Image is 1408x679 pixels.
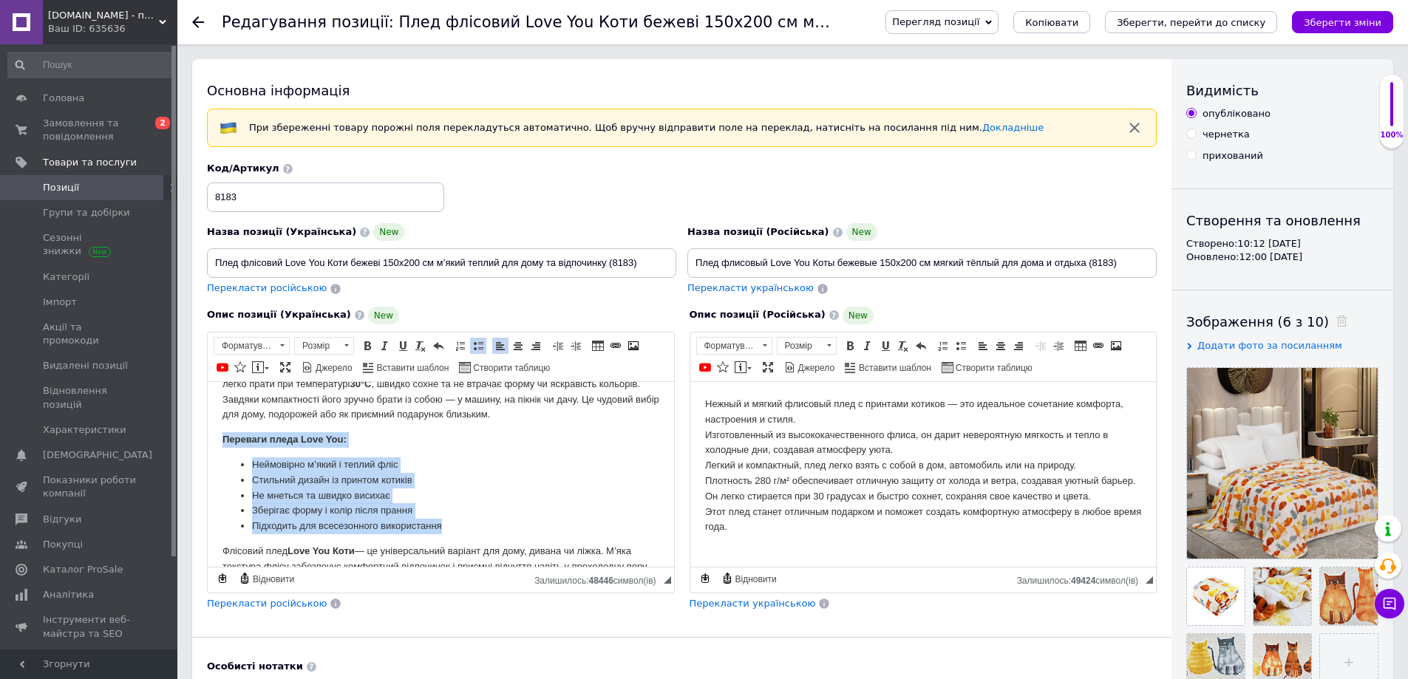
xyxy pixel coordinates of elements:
span: Перегляд позиції [892,16,979,27]
li: Неймовірно м’який і теплий фліс [44,75,422,91]
a: Повернути (Ctrl+Z) [430,338,446,354]
span: Сезонні знижки [43,231,137,258]
button: Копіювати [1013,11,1090,33]
span: Код/Артикул [207,163,279,174]
div: Видимість [1186,81,1378,100]
span: Потягніть для зміни розмірів [1146,576,1153,584]
a: Розмір [294,337,354,355]
span: Перекласти російською [207,598,327,609]
input: Наприклад, H&M жіноча сукня зелена 38 розмір вечірня максі з блискітками [687,248,1157,278]
span: Характеристики [43,423,126,437]
strong: Переваги пледа Love You: [15,52,139,63]
a: Зменшити відступ [550,338,566,354]
a: Таблиця [1072,338,1089,354]
a: По центру [510,338,526,354]
span: Потягніть для зміни розмірів [664,576,671,584]
a: Вставити шаблон [361,359,452,375]
span: Додати фото за посиланням [1197,340,1342,351]
div: 100% Якість заповнення [1379,74,1404,149]
div: Створено: 10:12 [DATE] [1186,237,1378,250]
h1: Редагування позиції: Плед флісовий Love You Коти бежеві 150x200 см м’який теплий для дому та відп... [222,13,1180,31]
a: Таблиця [590,338,606,354]
a: Підкреслений (Ctrl+U) [395,338,411,354]
p: Флісовий плед — це універсальний варіант для дому, дивана чи ліжка. М’яка текстура флісу забезпеч... [15,162,452,223]
a: Жирний (Ctrl+B) [359,338,375,354]
span: 2 [155,117,170,129]
span: Джерело [313,362,353,375]
i: Зберегти зміни [1304,17,1381,28]
span: skovoroda.com.ua - посуд, побутова техніка, текстиль [48,9,159,22]
span: New [373,223,404,241]
a: По центру [993,338,1009,354]
span: Назва позиції (Українська) [207,226,356,237]
span: Відновлення позицій [43,384,137,411]
a: По правому краю [1010,338,1027,354]
li: Підходить для всесезонного використання [44,137,422,152]
div: Ваш ID: 635636 [48,22,177,35]
div: Кiлькiсть символiв [534,572,663,586]
a: Вставити/видалити нумерований список [452,338,469,354]
button: Зберегти зміни [1292,11,1393,33]
a: Підкреслений (Ctrl+U) [877,338,894,354]
span: 49424 [1071,576,1095,586]
span: Відгуки [43,513,81,526]
a: Докладніше [982,122,1044,133]
span: Перекласти українською [690,598,816,609]
strong: Love You Коти [80,163,147,174]
a: Курсив (Ctrl+I) [860,338,876,354]
a: Збільшити відступ [568,338,584,354]
span: Розмір [295,338,339,354]
a: По лівому краю [492,338,509,354]
span: New [846,223,877,241]
a: Вставити повідомлення [732,359,754,375]
span: Назва позиції (Російська) [687,226,829,237]
span: Головна [43,92,84,105]
span: Форматування [214,338,275,354]
a: Вставити/видалити маркований список [470,338,486,354]
a: Вставити повідомлення [250,359,271,375]
a: Видалити форматування [412,338,429,354]
a: Відновити [719,570,779,587]
span: New [843,307,874,324]
span: Створити таблицю [953,362,1033,375]
button: Зберегти, перейти до списку [1105,11,1277,33]
span: Інструменти веб-майстра та SEO [43,613,137,640]
a: Видалити форматування [895,338,911,354]
span: Перекласти українською [687,282,814,293]
a: Джерело [299,359,355,375]
span: При збереженні товару порожні поля перекладуться автоматично. Щоб вручну відправити поле на перек... [249,122,1044,133]
a: Вставити/видалити маркований список [953,338,969,354]
span: New [368,307,399,324]
div: 100% [1380,130,1404,140]
div: Зображення (6 з 10) [1186,313,1378,331]
a: Курсив (Ctrl+I) [377,338,393,354]
span: Покупці [43,538,83,551]
a: По лівому краю [975,338,991,354]
div: Створення та оновлення [1186,211,1378,230]
img: :flag-ua: [220,119,237,137]
a: Зменшити відступ [1033,338,1049,354]
span: Форматування [697,338,758,354]
a: Вставити/видалити нумерований список [935,338,951,354]
span: Каталог ProSale [43,563,123,576]
iframe: Редактор, 93A10567-B3AB-4453-B033-346663575E4B [208,382,674,567]
li: Зберігає форму і колір після прання [44,121,422,137]
a: Зображення [1108,338,1124,354]
span: [DEMOGRAPHIC_DATA] [43,448,152,462]
a: Повернути (Ctrl+Z) [913,338,929,354]
a: Форматування [696,337,772,355]
div: Основна інформація [207,81,1157,100]
li: Не мнеться та швидко висихає [44,106,422,122]
span: Імпорт [43,296,77,309]
span: Розмір [778,338,822,354]
div: Оновлено: 12:00 [DATE] [1186,250,1378,264]
span: Категорії [43,270,89,284]
span: Опис позиції (Українська) [207,309,351,320]
span: Відновити [733,573,777,586]
a: По правому краю [528,338,544,354]
a: Створити таблицю [457,359,552,375]
a: Створити таблицю [939,359,1035,375]
span: Перекласти російською [207,282,327,293]
li: Стильний дизайн із принтом котиків [44,91,422,106]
